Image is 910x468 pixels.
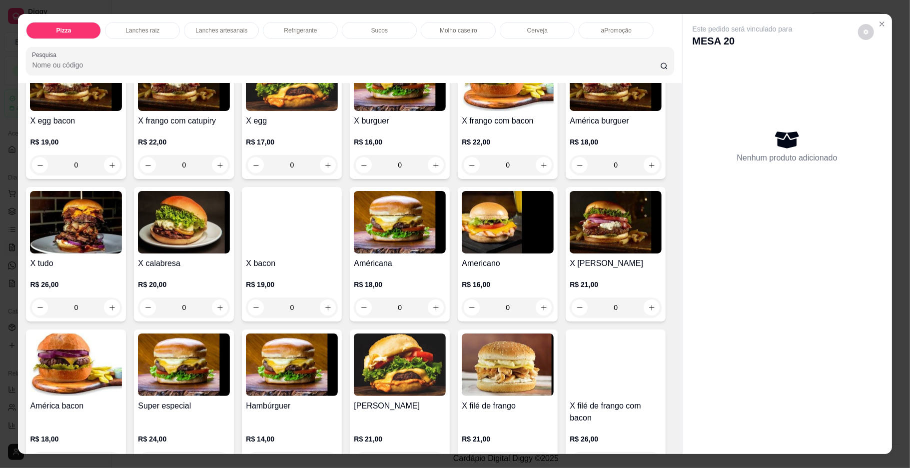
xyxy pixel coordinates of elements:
h4: X bacon [246,257,338,269]
button: Close [874,16,890,32]
img: product-image [354,333,446,396]
p: R$ 24,00 [138,434,230,444]
p: aPromoção [601,26,632,34]
button: decrease-product-quantity [858,24,874,40]
p: R$ 19,00 [30,137,122,147]
h4: X frango com bacon [462,115,554,127]
p: R$ 18,00 [570,137,662,147]
h4: Hambúrguer [246,400,338,412]
p: Lanches raiz [125,26,159,34]
p: Nenhum produto adicionado [737,152,838,164]
h4: [PERSON_NAME] [354,400,446,412]
p: R$ 21,00 [570,279,662,289]
p: Este pedido será vinculado para [693,24,793,34]
p: R$ 21,00 [354,434,446,444]
h4: América burguer [570,115,662,127]
p: MESA 20 [693,34,793,48]
h4: X frango com catupiry [138,115,230,127]
h4: América bacon [30,400,122,412]
img: product-image [462,333,554,396]
p: Pizza [56,26,71,34]
p: R$ 16,00 [354,137,446,147]
label: Pesquisa [32,50,60,59]
p: R$ 26,00 [570,434,662,444]
img: product-image [570,333,662,396]
img: product-image [246,333,338,396]
h4: X tudo [30,257,122,269]
p: R$ 19,00 [246,279,338,289]
h4: X burguer [354,115,446,127]
h4: Americano [462,257,554,269]
img: product-image [138,333,230,396]
p: R$ 20,00 [138,279,230,289]
p: Lanches artesanais [195,26,247,34]
img: product-image [138,191,230,253]
p: R$ 26,00 [30,279,122,289]
h4: X egg [246,115,338,127]
img: product-image [462,191,554,253]
p: R$ 16,00 [462,279,554,289]
img: product-image [570,191,662,253]
p: R$ 18,00 [30,434,122,444]
p: Cerveja [527,26,548,34]
p: Refrigerante [284,26,317,34]
h4: X filé de frango com bacon [570,400,662,424]
h4: X [PERSON_NAME] [570,257,662,269]
h4: X calabresa [138,257,230,269]
h4: X egg bacon [30,115,122,127]
p: R$ 21,00 [462,434,554,444]
p: R$ 22,00 [138,137,230,147]
p: R$ 14,00 [246,434,338,444]
img: product-image [246,191,338,253]
img: product-image [30,191,122,253]
h4: Américana [354,257,446,269]
p: R$ 22,00 [462,137,554,147]
h4: X filé de frango [462,400,554,412]
p: R$ 17,00 [246,137,338,147]
p: R$ 18,00 [354,279,446,289]
p: Sucos [371,26,388,34]
input: Pesquisa [32,60,660,70]
h4: Super especial [138,400,230,412]
img: product-image [354,191,446,253]
p: Molho caseiro [440,26,477,34]
img: product-image [30,333,122,396]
